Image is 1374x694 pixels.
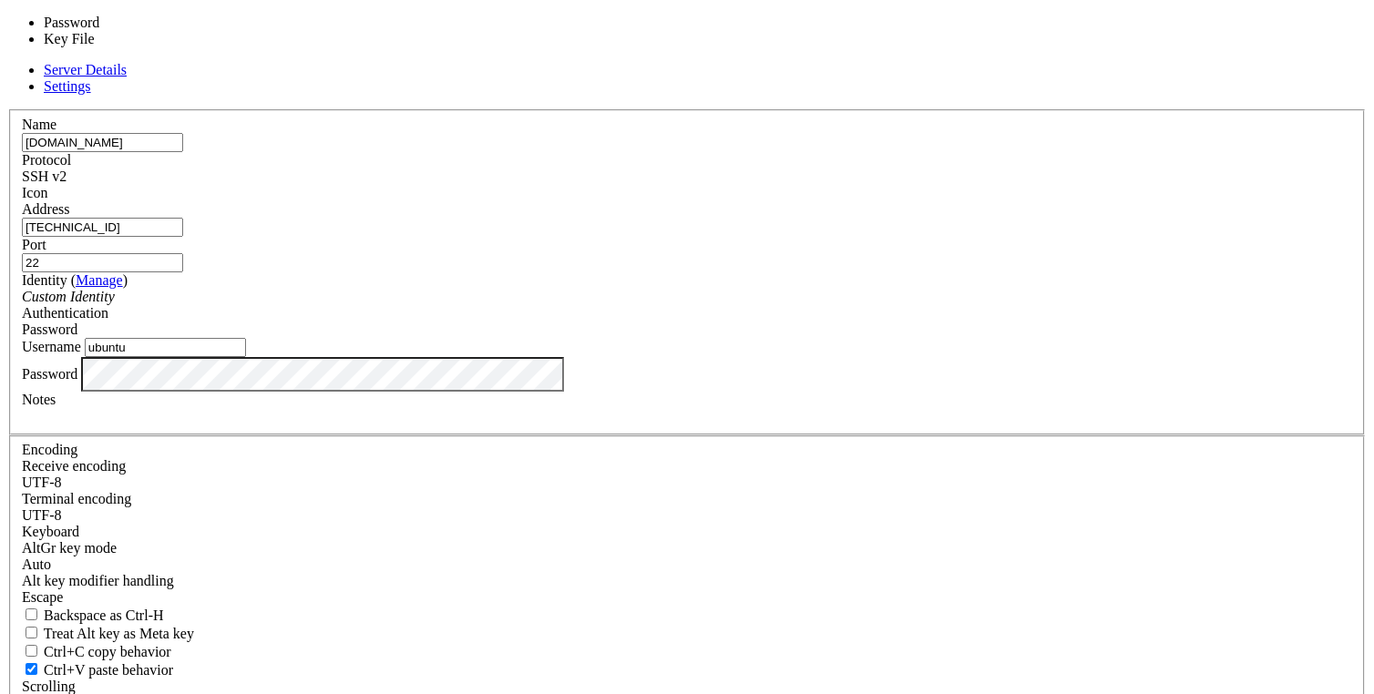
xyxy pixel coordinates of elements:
[44,662,173,678] span: Ctrl+V paste behavior
[22,133,183,152] input: Server Name
[22,475,62,490] span: UTF-8
[26,627,37,638] input: Treat Alt key as Meta key
[22,589,63,605] span: Escape
[44,607,164,623] span: Backspace as Ctrl-H
[22,185,47,200] label: Icon
[44,31,195,47] li: Key File
[22,201,69,217] label: Address
[22,556,51,572] span: Auto
[44,78,91,94] a: Settings
[22,524,79,539] label: Keyboard
[22,152,71,168] label: Protocol
[22,540,117,556] label: Set the expected encoding for data received from the host. If the encodings do not match, visual ...
[22,556,1352,573] div: Auto
[22,218,183,237] input: Host Name or IP
[22,237,46,252] label: Port
[22,321,77,337] span: Password
[26,608,37,620] input: Backspace as Ctrl-H
[22,491,131,506] label: The default terminal encoding. ISO-2022 enables character map translations (like graphics maps). ...
[22,626,194,641] label: Whether the Alt key acts as a Meta key or as a distinct Alt key.
[44,626,194,641] span: Treat Alt key as Meta key
[22,679,76,694] label: Scrolling
[22,339,81,354] label: Username
[22,117,56,132] label: Name
[22,507,1352,524] div: UTF-8
[44,644,171,659] span: Ctrl+C copy behavior
[22,272,128,288] label: Identity
[22,475,1352,491] div: UTF-8
[22,321,1352,338] div: Password
[22,458,126,474] label: Set the expected encoding for data received from the host. If the encodings do not match, visual ...
[22,573,174,588] label: Controls how the Alt key is handled. Escape: Send an ESC prefix. 8-Bit: Add 128 to the typed char...
[22,289,115,304] i: Custom Identity
[44,62,127,77] a: Server Details
[71,272,128,288] span: ( )
[26,663,37,675] input: Ctrl+V paste behavior
[22,168,1352,185] div: SSH v2
[22,589,1352,606] div: Escape
[22,392,56,407] label: Notes
[44,15,195,31] li: Password
[22,253,183,272] input: Port Number
[22,662,173,678] label: Ctrl+V pastes if true, sends ^V to host if false. Ctrl+Shift+V sends ^V to host if true, pastes i...
[22,305,108,321] label: Authentication
[22,644,171,659] label: Ctrl-C copies if true, send ^C to host if false. Ctrl-Shift-C sends ^C to host if true, copies if...
[22,168,67,184] span: SSH v2
[85,338,246,357] input: Login Username
[26,645,37,657] input: Ctrl+C copy behavior
[22,289,1352,305] div: Custom Identity
[76,272,123,288] a: Manage
[22,607,164,623] label: If true, the backspace should send BS ('\x08', aka ^H). Otherwise the backspace key should send '...
[22,365,77,381] label: Password
[22,442,77,457] label: Encoding
[22,507,62,523] span: UTF-8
